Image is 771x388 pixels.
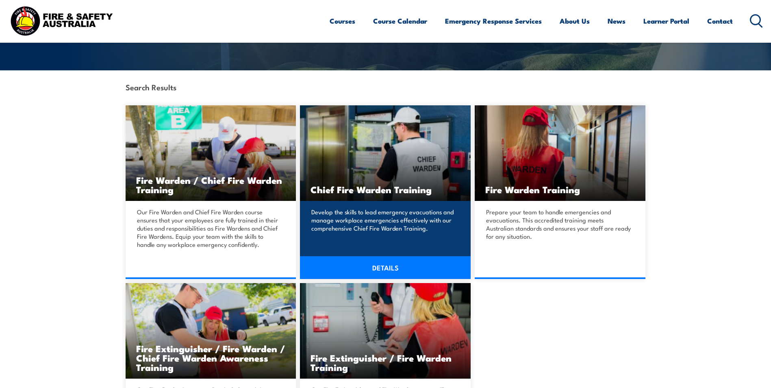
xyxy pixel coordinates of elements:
a: Learner Portal [643,10,689,32]
h3: Fire Extinguisher / Fire Warden / Chief Fire Warden Awareness Training [136,344,286,372]
a: DETAILS [300,256,471,279]
img: Fire Combo Awareness Day [126,283,296,379]
a: News [608,10,625,32]
a: Emergency Response Services [445,10,542,32]
h3: Fire Extinguisher / Fire Warden Training [311,353,460,372]
img: Fire Extinguisher Fire Warden Training [300,283,471,379]
img: Fire Warden Training [475,105,645,201]
h3: Chief Fire Warden Training [311,185,460,194]
a: About Us [560,10,590,32]
img: Chief Fire Warden Training [300,105,471,201]
p: Develop the skills to lead emergency evacuations and manage workplace emergencies effectively wit... [311,208,457,232]
h3: Fire Warden / Chief Fire Warden Training [136,175,286,194]
img: Fire Warden and Chief Fire Warden Training [126,105,296,201]
h3: Fire Warden Training [485,185,635,194]
a: Fire Extinguisher / Fire Warden / Chief Fire Warden Awareness Training [126,283,296,379]
a: Course Calendar [373,10,427,32]
p: Prepare your team to handle emergencies and evacuations. This accredited training meets Australia... [486,208,632,240]
a: Contact [707,10,733,32]
a: Courses [330,10,355,32]
a: Fire Extinguisher / Fire Warden Training [300,283,471,379]
strong: Search Results [126,81,176,92]
a: Fire Warden / Chief Fire Warden Training [126,105,296,201]
p: Our Fire Warden and Chief Fire Warden course ensures that your employees are fully trained in the... [137,208,282,248]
